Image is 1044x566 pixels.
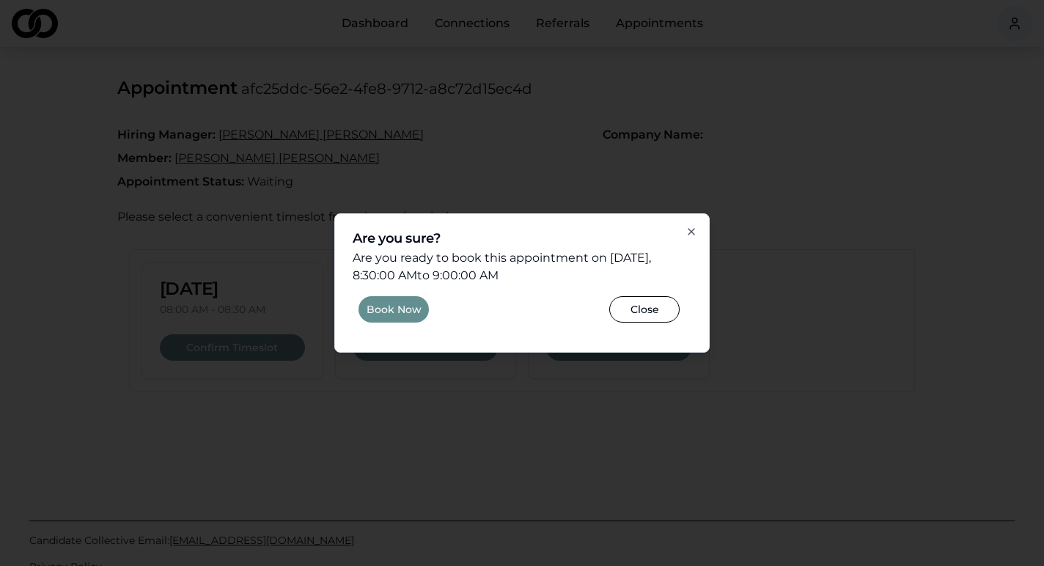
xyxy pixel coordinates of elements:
[353,249,691,284] p: Are you ready to book this appointment on [DATE] , 8:30:00 AM to 9:00:00 AM
[359,296,429,328] button: Book Now
[359,296,429,323] button: Book Now
[353,232,691,245] h2: Are you sure?
[609,296,680,323] button: Close
[609,296,685,328] button: Close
